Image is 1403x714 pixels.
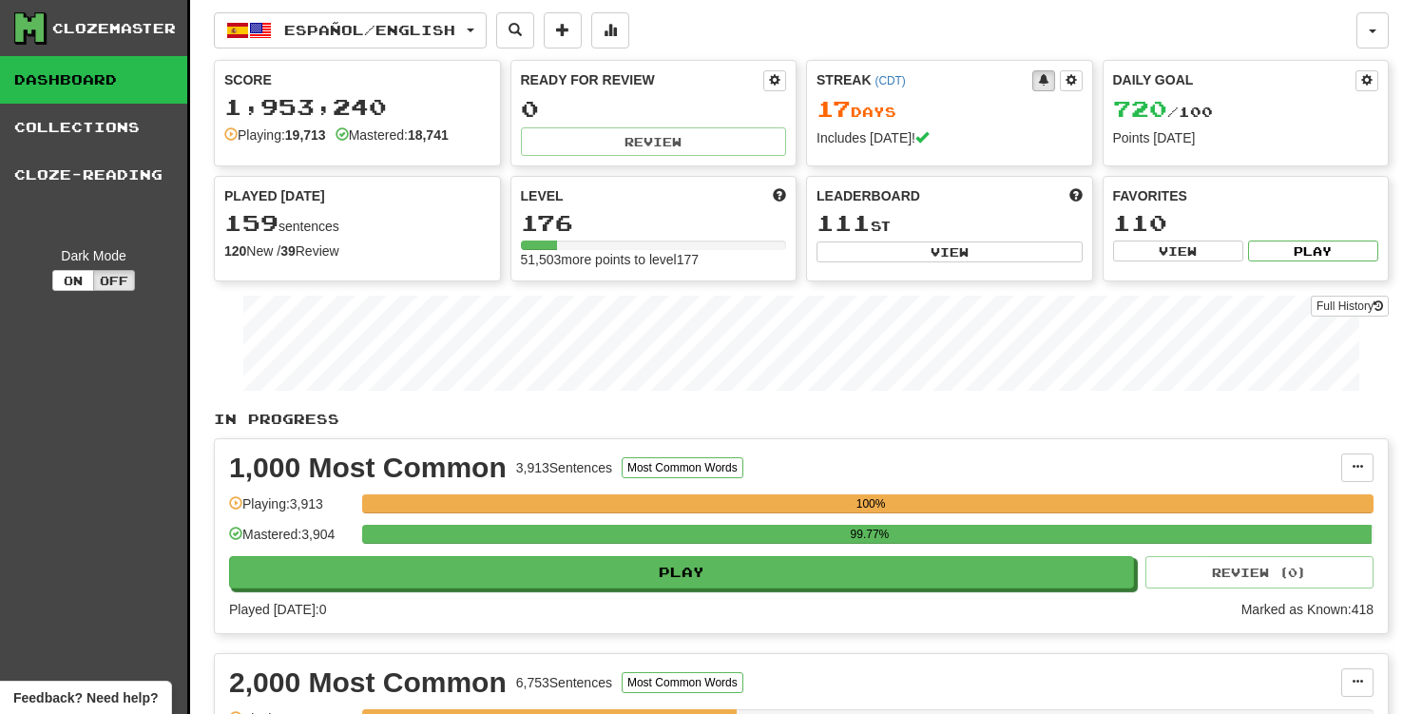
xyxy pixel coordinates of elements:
[817,95,851,122] span: 17
[1069,186,1083,205] span: This week in points, UTC
[229,556,1134,589] button: Play
[516,673,612,692] div: 6,753 Sentences
[817,97,1083,122] div: Day s
[280,243,296,259] strong: 39
[52,19,176,38] div: Clozemaster
[874,74,905,87] a: (CDT)
[285,127,326,143] strong: 19,713
[1145,556,1374,589] button: Review (0)
[224,95,490,119] div: 1,953,240
[1241,600,1374,619] div: Marked as Known: 418
[224,241,490,261] div: New / Review
[591,12,629,48] button: More stats
[496,12,534,48] button: Search sentences
[817,128,1083,147] div: Includes [DATE]!
[521,186,564,205] span: Level
[817,241,1083,262] button: View
[1248,241,1378,261] button: Play
[817,211,1083,236] div: st
[52,270,94,291] button: On
[521,250,787,269] div: 51,503 more points to level 177
[368,525,1371,544] div: 99.77%
[229,668,507,697] div: 2,000 Most Common
[1311,296,1389,317] a: Full History
[521,97,787,121] div: 0
[368,494,1374,513] div: 100%
[1113,128,1379,147] div: Points [DATE]
[229,494,353,526] div: Playing: 3,913
[93,270,135,291] button: Off
[1113,70,1356,91] div: Daily Goal
[1113,104,1213,120] span: / 100
[1113,186,1379,205] div: Favorites
[521,70,764,89] div: Ready for Review
[13,688,158,707] span: Open feedback widget
[817,209,871,236] span: 111
[1113,241,1243,261] button: View
[229,525,353,556] div: Mastered: 3,904
[229,602,326,617] span: Played [DATE]: 0
[817,70,1032,89] div: Streak
[544,12,582,48] button: Add sentence to collection
[408,127,449,143] strong: 18,741
[214,410,1389,429] p: In Progress
[773,186,786,205] span: Score more points to level up
[224,70,490,89] div: Score
[224,243,246,259] strong: 120
[521,127,787,156] button: Review
[224,211,490,236] div: sentences
[516,458,612,477] div: 3,913 Sentences
[1113,95,1167,122] span: 720
[224,186,325,205] span: Played [DATE]
[336,125,449,145] div: Mastered:
[622,672,743,693] button: Most Common Words
[817,186,920,205] span: Leaderboard
[214,12,487,48] button: Español/English
[229,453,507,482] div: 1,000 Most Common
[224,209,279,236] span: 159
[1113,211,1379,235] div: 110
[284,22,455,38] span: Español / English
[622,457,743,478] button: Most Common Words
[521,211,787,235] div: 176
[14,246,173,265] div: Dark Mode
[224,125,326,145] div: Playing:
